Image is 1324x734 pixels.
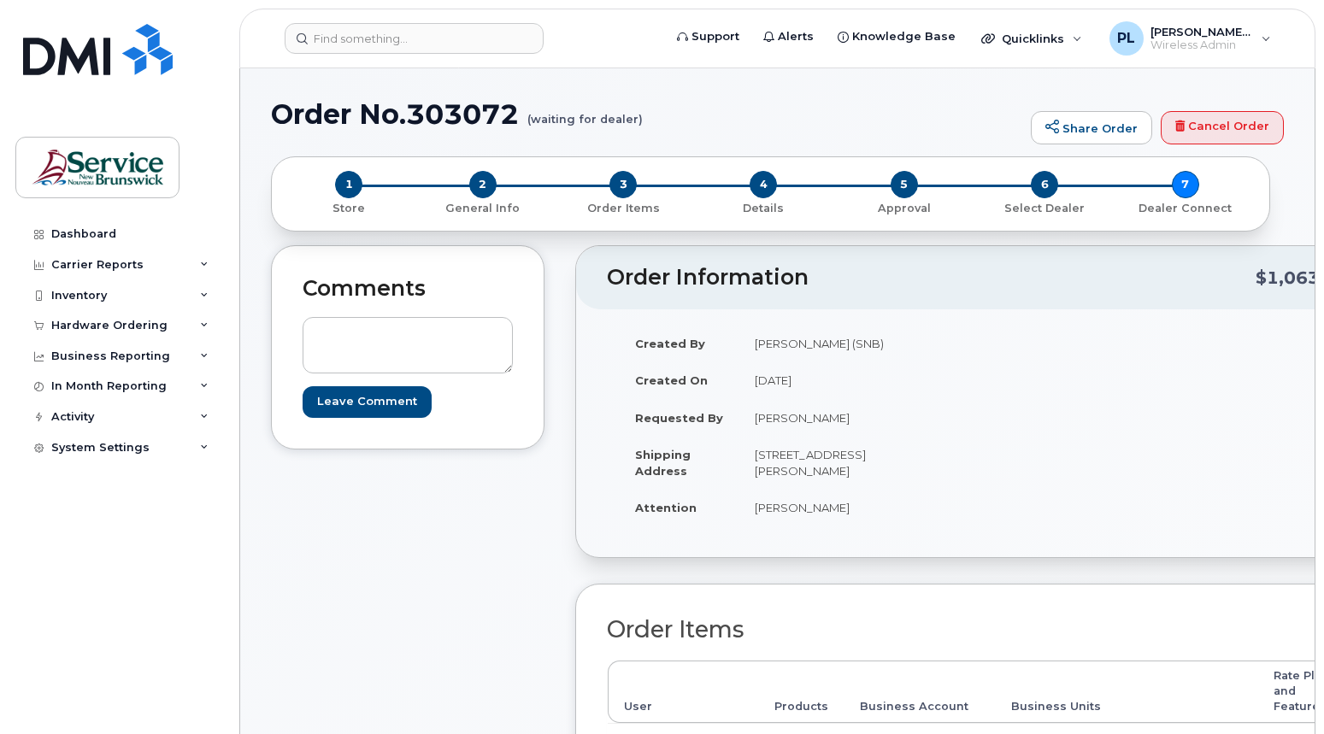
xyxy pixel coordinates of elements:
[303,277,513,301] h2: Comments
[996,661,1258,723] th: Business Units
[292,201,405,216] p: Store
[608,661,759,723] th: User
[607,266,1256,290] h2: Order Information
[560,201,686,216] p: Order Items
[1031,171,1058,198] span: 6
[469,171,497,198] span: 2
[635,501,697,514] strong: Attention
[974,198,1115,216] a: 6 Select Dealer
[635,448,691,478] strong: Shipping Address
[553,198,693,216] a: 3 Order Items
[635,373,708,387] strong: Created On
[739,399,972,437] td: [PERSON_NAME]
[981,201,1108,216] p: Select Dealer
[739,361,972,399] td: [DATE]
[1031,111,1152,145] a: Share Order
[759,661,844,723] th: Products
[750,171,777,198] span: 4
[739,325,972,362] td: [PERSON_NAME] (SNB)
[335,171,362,198] span: 1
[841,201,968,216] p: Approval
[700,201,827,216] p: Details
[635,337,705,350] strong: Created By
[527,99,643,126] small: (waiting for dealer)
[844,661,996,723] th: Business Account
[271,99,1022,129] h1: Order No.303072
[419,201,545,216] p: General Info
[693,198,833,216] a: 4 Details
[891,171,918,198] span: 5
[1161,111,1284,145] a: Cancel Order
[739,489,972,526] td: [PERSON_NAME]
[834,198,974,216] a: 5 Approval
[412,198,552,216] a: 2 General Info
[303,386,432,418] input: Leave Comment
[609,171,637,198] span: 3
[739,436,972,489] td: [STREET_ADDRESS][PERSON_NAME]
[285,198,412,216] a: 1 Store
[635,411,723,425] strong: Requested By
